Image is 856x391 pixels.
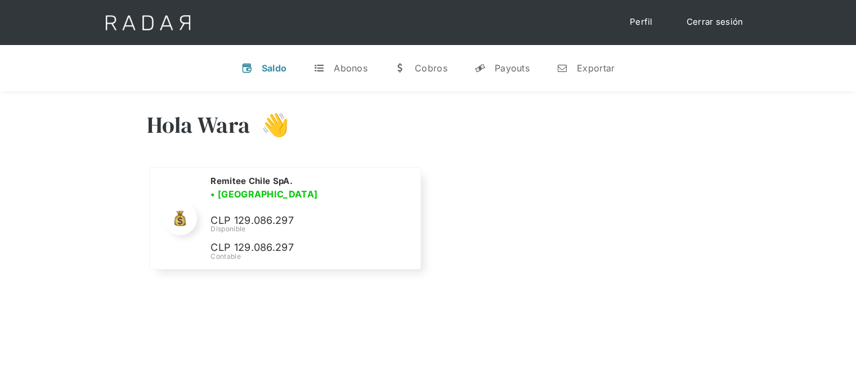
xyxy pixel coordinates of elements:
[313,62,325,74] div: t
[675,11,755,33] a: Cerrar sesión
[619,11,664,33] a: Perfil
[557,62,568,74] div: n
[210,251,406,262] div: Contable
[395,62,406,74] div: w
[210,187,317,201] h3: • [GEOGRAPHIC_DATA]
[415,62,447,74] div: Cobros
[495,62,530,74] div: Payouts
[241,62,253,74] div: v
[210,240,379,256] p: CLP 129.086.297
[577,62,615,74] div: Exportar
[147,111,250,139] h3: Hola Wara
[210,176,292,187] h2: Remitee Chile SpA.
[250,111,289,139] h3: 👋
[262,62,287,74] div: Saldo
[334,62,368,74] div: Abonos
[474,62,486,74] div: y
[210,224,406,234] div: Disponible
[210,213,379,229] p: CLP 129.086.297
